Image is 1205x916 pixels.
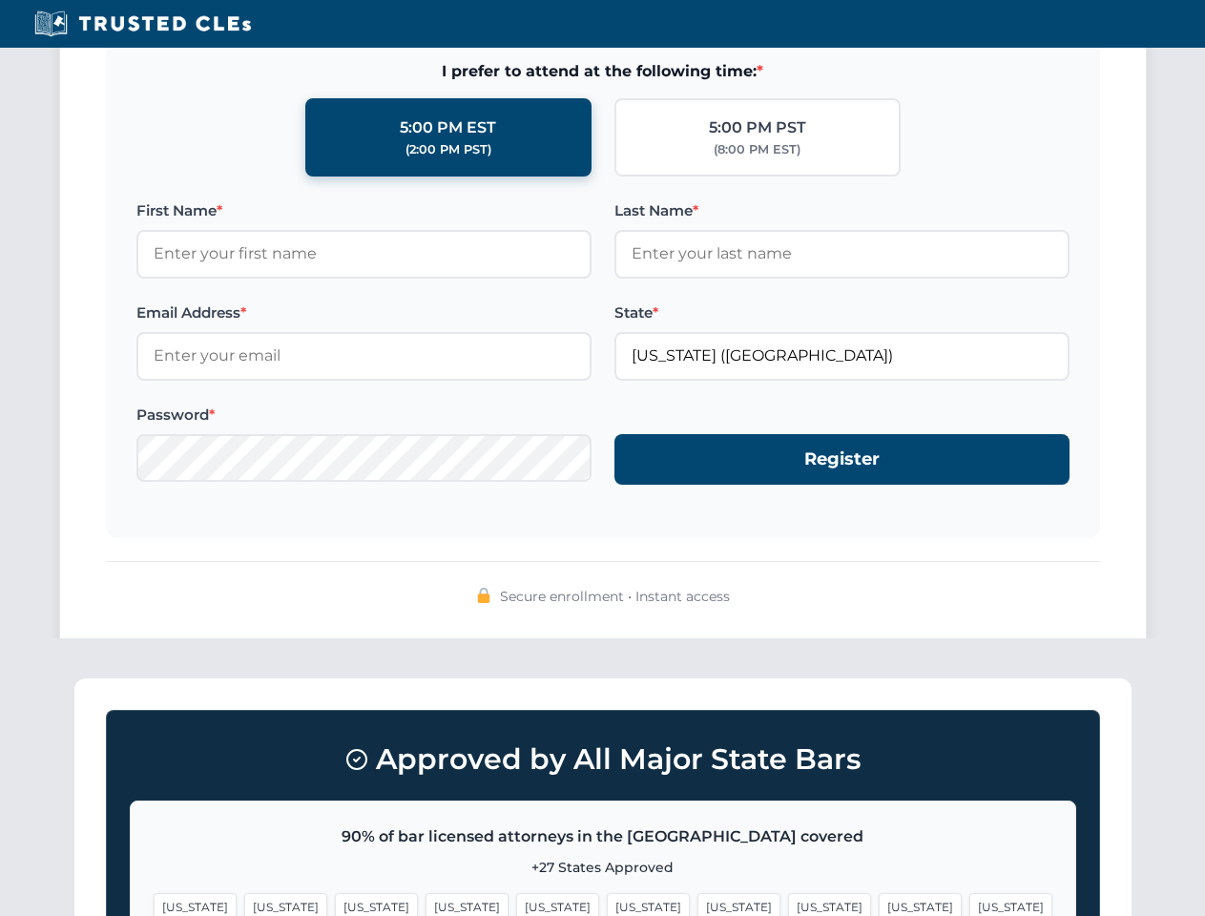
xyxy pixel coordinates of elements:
[136,302,592,324] label: Email Address
[405,140,491,159] div: (2:00 PM PST)
[614,230,1070,278] input: Enter your last name
[154,857,1052,878] p: +27 States Approved
[136,199,592,222] label: First Name
[136,230,592,278] input: Enter your first name
[29,10,257,38] img: Trusted CLEs
[614,302,1070,324] label: State
[709,115,806,140] div: 5:00 PM PST
[136,404,592,427] label: Password
[714,140,800,159] div: (8:00 PM EST)
[136,59,1070,84] span: I prefer to attend at the following time:
[136,332,592,380] input: Enter your email
[476,588,491,603] img: 🔒
[614,332,1070,380] input: Florida (FL)
[400,115,496,140] div: 5:00 PM EST
[614,434,1070,485] button: Register
[500,586,730,607] span: Secure enrollment • Instant access
[130,734,1076,785] h3: Approved by All Major State Bars
[154,824,1052,849] p: 90% of bar licensed attorneys in the [GEOGRAPHIC_DATA] covered
[614,199,1070,222] label: Last Name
